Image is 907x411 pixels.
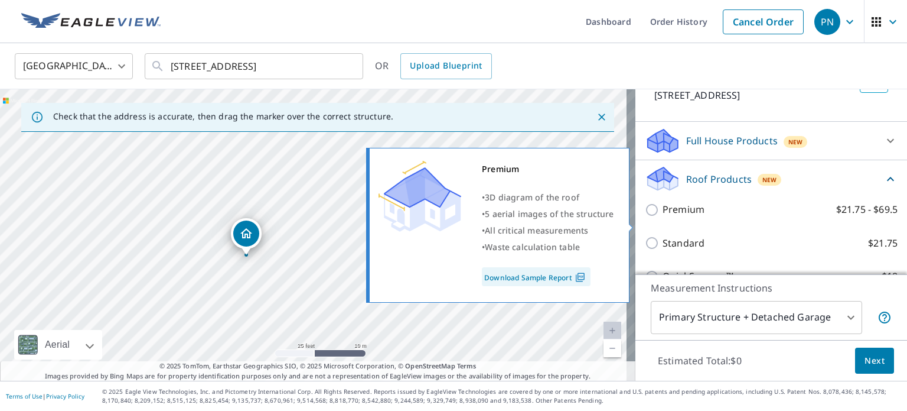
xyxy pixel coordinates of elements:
div: • [482,222,614,239]
p: | [6,393,84,400]
div: Premium [482,161,614,177]
span: 5 aerial images of the structure [485,208,614,219]
div: Dropped pin, building 1, Residential property, 732 Gatestone St Gaithersburg, MD 20878 [231,218,262,255]
div: PN [814,9,840,35]
p: $21.75 [868,236,898,251]
a: Current Level 20, Zoom Out [603,339,621,357]
p: [STREET_ADDRESS] [654,88,855,102]
span: Waste calculation table [485,241,580,253]
div: Roof ProductsNew [645,165,898,193]
span: 3D diagram of the roof [485,192,579,203]
div: • [482,189,614,206]
p: Check that the address is accurate, then drag the marker over the correct structure. [53,111,393,122]
span: Upload Blueprint [410,59,482,73]
input: Search by address or latitude-longitude [171,50,339,83]
div: Primary Structure + Detached Garage [651,301,862,334]
a: Download Sample Report [482,267,590,286]
p: © 2025 Eagle View Technologies, Inc. and Pictometry International Corp. All Rights Reserved. Repo... [102,387,901,405]
a: Cancel Order [723,9,804,34]
a: Current Level 20, Zoom In Disabled [603,322,621,339]
a: Privacy Policy [46,392,84,400]
span: All critical measurements [485,225,588,236]
div: • [482,239,614,255]
p: Roof Products [686,172,752,186]
div: OR [375,53,492,79]
span: © 2025 TomTom, Earthstar Geographics SIO, © 2025 Microsoft Corporation, © [159,361,477,371]
div: Aerial [41,330,73,360]
div: • [482,206,614,222]
p: Standard [663,236,704,251]
p: $21.75 - $69.5 [836,202,898,217]
button: Next [855,348,894,374]
span: New [788,137,803,147]
button: Close [594,109,609,125]
span: Your report will include the primary structure and a detached garage if one exists. [877,310,892,325]
img: Pdf Icon [572,272,588,283]
p: QuickSquares™ [663,269,733,284]
p: Estimated Total: $0 [648,348,751,374]
p: $18 [882,269,898,284]
a: OpenStreetMap [405,361,455,370]
p: Measurement Instructions [651,281,892,295]
a: Terms [457,361,477,370]
img: Premium [379,161,461,232]
span: Next [864,354,885,368]
a: Upload Blueprint [400,53,491,79]
span: New [762,175,777,185]
div: [GEOGRAPHIC_DATA] [15,50,133,83]
a: Terms of Use [6,392,43,400]
div: Full House ProductsNew [645,127,898,155]
p: Premium [663,202,704,217]
div: Aerial [14,330,102,360]
img: EV Logo [21,13,161,31]
p: Full House Products [686,134,778,148]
